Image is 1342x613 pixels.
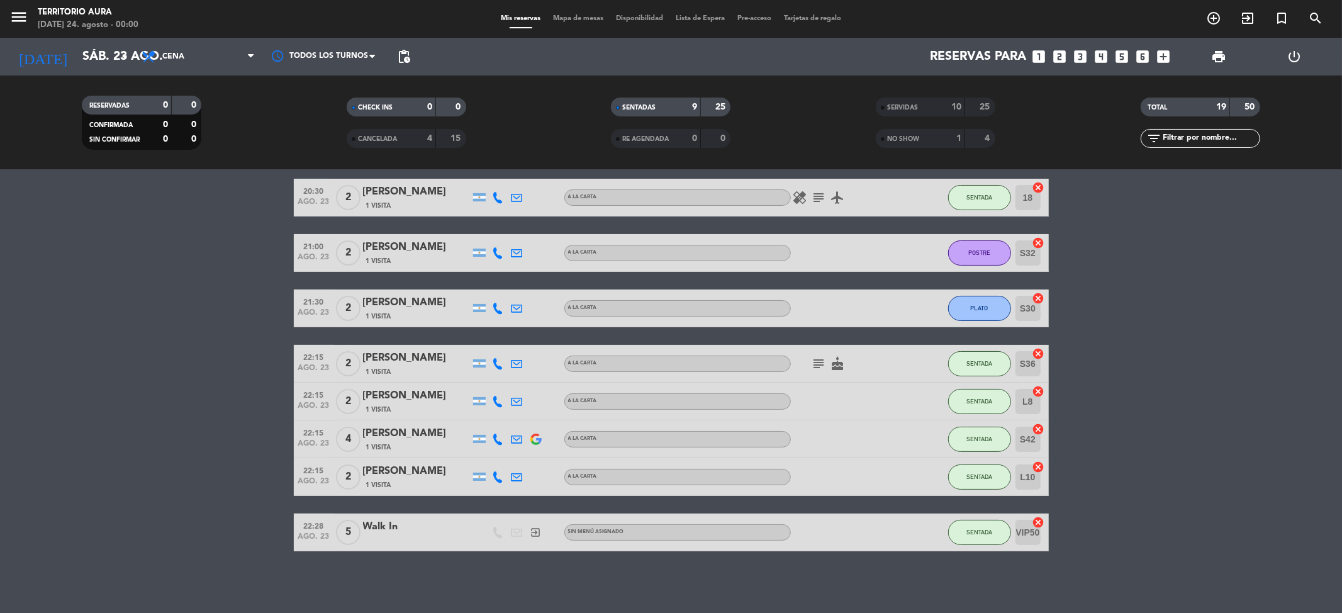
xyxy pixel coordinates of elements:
[948,427,1011,452] button: SENTADA
[298,425,330,439] span: 22:15
[336,427,361,452] span: 4
[363,388,470,404] div: [PERSON_NAME]
[336,296,361,321] span: 2
[89,103,130,109] span: RESERVADAS
[191,120,199,129] strong: 0
[1156,48,1172,65] i: add_box
[298,518,330,532] span: 22:28
[966,529,992,536] span: SENTADA
[9,8,28,26] i: menu
[980,103,993,111] strong: 25
[1032,423,1045,436] i: cancel
[298,294,330,308] span: 21:30
[985,134,993,143] strong: 4
[89,122,133,128] span: CONFIRMADA
[948,185,1011,210] button: SENTADA
[1052,48,1068,65] i: looks_two
[298,239,330,253] span: 21:00
[191,101,199,110] strong: 0
[366,367,391,377] span: 1 Visita
[948,351,1011,376] button: SENTADA
[427,103,432,111] strong: 0
[1256,38,1333,76] div: LOG OUT
[948,240,1011,266] button: POSTRE
[336,351,361,376] span: 2
[715,103,728,111] strong: 25
[363,519,470,535] div: Walk In
[366,480,391,490] span: 1 Visita
[948,464,1011,490] button: SENTADA
[495,15,547,22] span: Mis reservas
[363,425,470,442] div: [PERSON_NAME]
[298,364,330,378] span: ago. 23
[948,520,1011,545] button: SENTADA
[568,361,597,366] span: A LA CARTA
[366,256,391,266] span: 1 Visita
[812,356,827,371] i: subject
[89,137,140,143] span: SIN CONFIRMAR
[1147,131,1162,146] i: filter_list
[968,249,990,256] span: POSTRE
[568,474,597,479] span: A LA CARTA
[568,436,597,441] span: A LA CARTA
[1032,385,1045,398] i: cancel
[1274,11,1289,26] i: turned_in_not
[358,136,397,142] span: CANCELADA
[530,527,542,538] i: exit_to_app
[298,198,330,212] span: ago. 23
[778,15,847,22] span: Tarjetas de regalo
[163,120,168,129] strong: 0
[191,135,199,143] strong: 0
[610,15,669,22] span: Disponibilidad
[1031,48,1048,65] i: looks_one
[298,349,330,364] span: 22:15
[530,434,542,445] img: google-logo.png
[298,402,330,416] span: ago. 23
[966,194,992,201] span: SENTADA
[622,104,656,111] span: SENTADAS
[336,185,361,210] span: 2
[568,194,597,200] span: A LA CARTA
[298,183,330,198] span: 20:30
[812,190,827,205] i: subject
[366,405,391,415] span: 1 Visita
[366,201,391,211] span: 1 Visita
[298,532,330,547] span: ago. 23
[1032,292,1045,305] i: cancel
[669,15,731,22] span: Lista de Espera
[363,184,470,200] div: [PERSON_NAME]
[38,19,138,31] div: [DATE] 24. agosto - 00:00
[427,134,432,143] strong: 4
[1162,132,1260,145] input: Filtrar por nombre...
[966,360,992,367] span: SENTADA
[9,43,76,70] i: [DATE]
[336,389,361,414] span: 2
[363,295,470,311] div: [PERSON_NAME]
[298,477,330,492] span: ago. 23
[931,49,1027,64] span: Reservas para
[163,135,168,143] strong: 0
[692,134,697,143] strong: 0
[363,463,470,480] div: [PERSON_NAME]
[450,134,463,143] strong: 15
[971,305,988,312] span: PLATO
[622,136,669,142] span: RE AGENDADA
[1093,48,1110,65] i: looks_4
[456,103,463,111] strong: 0
[117,49,132,64] i: arrow_drop_down
[1216,103,1226,111] strong: 19
[336,520,361,545] span: 5
[298,387,330,402] span: 22:15
[966,436,992,442] span: SENTADA
[948,296,1011,321] button: PLATO
[1206,11,1221,26] i: add_circle_outline
[1073,48,1089,65] i: looks_3
[568,529,624,534] span: Sin menú asignado
[966,473,992,480] span: SENTADA
[793,190,808,205] i: healing
[966,398,992,405] span: SENTADA
[1287,49,1302,64] i: power_settings_new
[830,356,846,371] i: cake
[363,350,470,366] div: [PERSON_NAME]
[887,136,919,142] span: NO SHOW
